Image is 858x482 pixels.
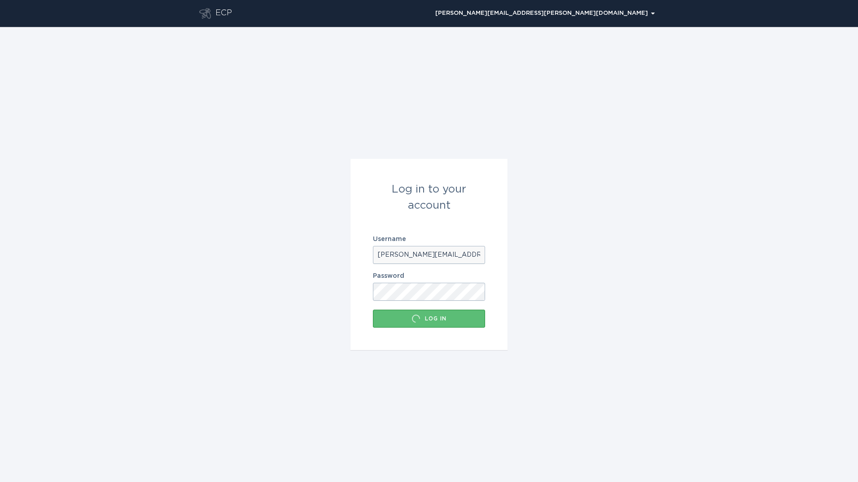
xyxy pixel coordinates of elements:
button: Log in [373,310,485,328]
div: [PERSON_NAME][EMAIL_ADDRESS][PERSON_NAME][DOMAIN_NAME] [435,11,655,16]
div: Log in to your account [373,181,485,214]
div: ECP [215,8,232,19]
label: Username [373,236,485,242]
div: Log in [377,314,481,323]
div: Popover menu [431,7,659,20]
div: Loading [411,314,420,323]
button: Go to dashboard [199,8,211,19]
label: Password [373,273,485,279]
button: Open user account details [431,7,659,20]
